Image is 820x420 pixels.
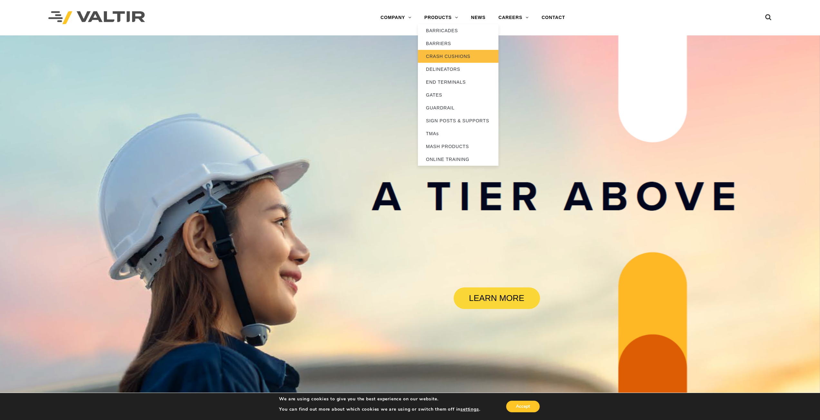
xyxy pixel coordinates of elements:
[279,396,480,402] p: We are using cookies to give you the best experience on our website.
[418,37,498,50] a: BARRIERS
[418,11,465,24] a: PRODUCTS
[460,406,479,412] button: settings
[48,11,145,24] img: Valtir
[418,24,498,37] a: BARRICADES
[418,114,498,127] a: SIGN POSTS & SUPPORTS
[418,140,498,153] a: MASH PRODUCTS
[418,101,498,114] a: GUARDRAIL
[418,63,498,76] a: DELINEATORS
[465,11,492,24] a: NEWS
[418,127,498,140] a: TMAs
[418,153,498,166] a: ONLINE TRAINING
[374,11,418,24] a: COMPANY
[506,401,540,412] button: Accept
[535,11,572,24] a: CONTACT
[418,89,498,101] a: GATES
[492,11,535,24] a: CAREERS
[418,76,498,89] a: END TERMINALS
[279,406,480,412] p: You can find out more about which cookies we are using or switch them off in .
[454,287,540,309] a: LEARN MORE
[418,50,498,63] a: CRASH CUSHIONS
